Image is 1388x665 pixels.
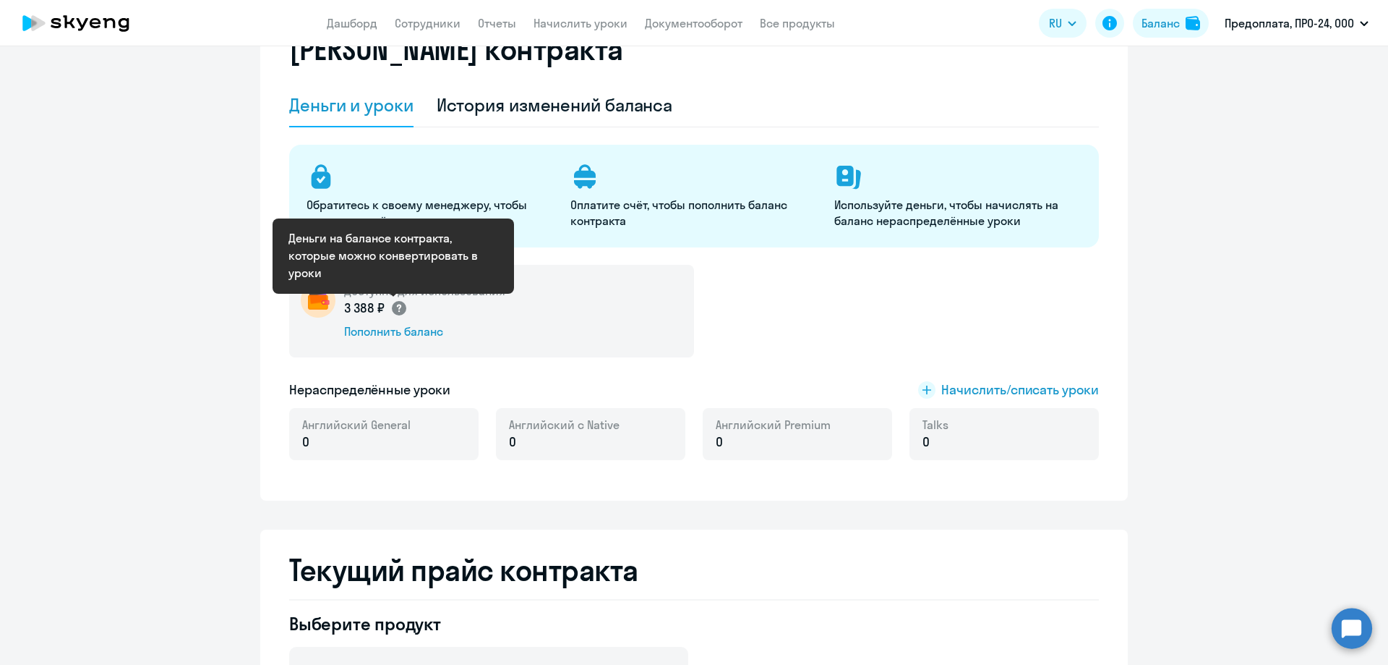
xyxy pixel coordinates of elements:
span: Английский Premium [716,417,831,433]
span: 0 [716,433,723,452]
span: Talks [922,417,948,433]
p: Обратитесь к своему менеджеру, чтобы выставить счёт на оплату [307,197,553,229]
span: 0 [509,433,516,452]
div: Деньги на балансе контракта, которые можно конвертировать в уроки [288,229,498,281]
a: Отчеты [478,16,516,30]
span: Начислить/списать уроки [941,381,1099,399]
a: Все продукты [760,16,835,30]
span: RU [1049,14,1062,32]
a: Начислить уроки [534,16,627,30]
h2: Текущий прайс контракта [289,553,1099,588]
div: История изменений баланса [437,93,673,117]
span: Английский с Native [509,417,620,433]
span: 0 [922,433,930,452]
span: Английский General [302,417,411,433]
div: Пополнить баланс [344,323,505,339]
h2: [PERSON_NAME] контракта [289,32,623,67]
p: Предоплата, ПРО-24, ООО [1225,14,1354,32]
a: Дашборд [327,16,377,30]
div: Баланс [1141,14,1180,32]
p: Оплатите счёт, чтобы пополнить баланс контракта [570,197,817,229]
button: RU [1039,9,1087,38]
div: Деньги и уроки [289,93,414,117]
button: Предоплата, ПРО-24, ООО [1217,6,1376,41]
img: wallet-circle.png [301,283,335,318]
img: balance [1186,16,1200,30]
a: Сотрудники [395,16,460,30]
button: Балансbalance [1133,9,1209,38]
h5: Нераспределённые уроки [289,381,450,399]
h4: Выберите продукт [289,612,688,635]
a: Документооборот [645,16,742,30]
p: Используйте деньги, чтобы начислять на баланс нераспределённые уроки [834,197,1081,229]
span: 0 [302,433,309,452]
p: 3 388 ₽ [344,299,408,318]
